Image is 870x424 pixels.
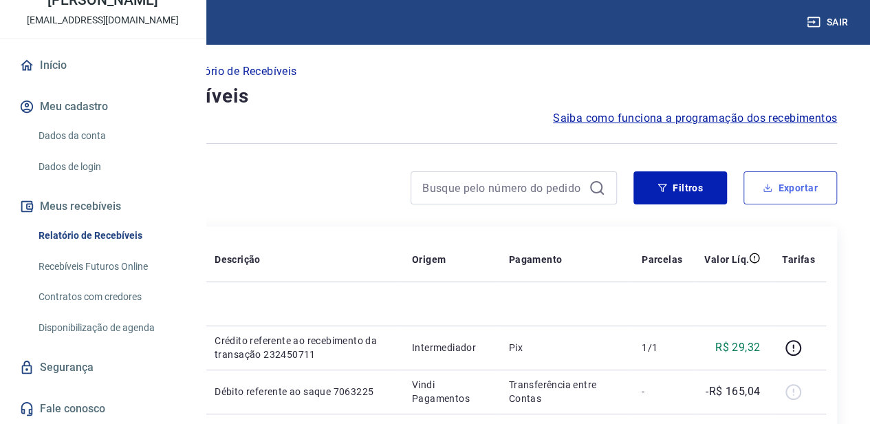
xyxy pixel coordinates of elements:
[33,83,837,110] h4: Relatório de Recebíveis
[33,222,189,250] a: Relatório de Recebíveis
[33,122,189,150] a: Dados da conta
[33,253,189,281] a: Recebíveis Futuros Online
[412,378,487,405] p: Vindi Pagamentos
[804,10,853,35] button: Sair
[509,253,563,266] p: Pagamento
[27,13,179,28] p: [EMAIL_ADDRESS][DOMAIN_NAME]
[422,178,583,198] input: Busque pelo número do pedido
[642,341,682,354] p: 1/1
[215,334,390,361] p: Crédito referente ao recebimento da transação 232450711
[412,341,487,354] p: Intermediador
[33,283,189,311] a: Contratos com credores
[782,253,815,266] p: Tarifas
[412,253,446,266] p: Origem
[715,339,760,356] p: R$ 29,32
[17,92,189,122] button: Meu cadastro
[17,50,189,81] a: Início
[509,341,620,354] p: Pix
[633,171,727,204] button: Filtros
[743,171,837,204] button: Exportar
[642,253,682,266] p: Parcelas
[642,385,682,399] p: -
[215,385,390,399] p: Débito referente ao saque 7063225
[33,153,189,181] a: Dados de login
[17,394,189,424] a: Fale conosco
[33,314,189,342] a: Disponibilização de agenda
[17,191,189,222] button: Meus recebíveis
[215,253,261,266] p: Descrição
[706,383,760,400] p: -R$ 165,04
[509,378,620,405] p: Transferência entre Contas
[704,253,749,266] p: Valor Líq.
[178,63,296,80] p: Relatório de Recebíveis
[17,352,189,383] a: Segurança
[553,110,837,127] a: Saiba como funciona a programação dos recebimentos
